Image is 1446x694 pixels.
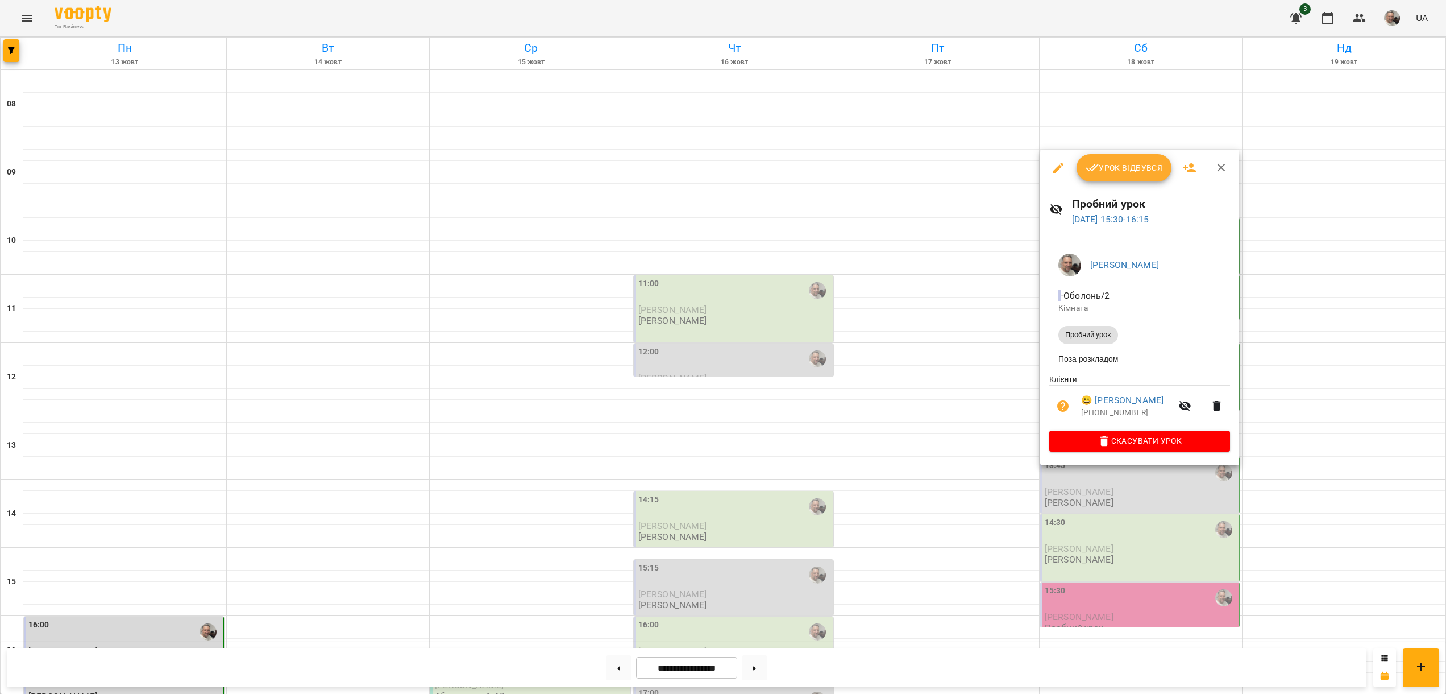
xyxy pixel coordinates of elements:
[1058,303,1221,314] p: Кімната
[1058,254,1081,276] img: c6e0b29f0dc4630df2824b8ec328bb4d.jpg
[1058,330,1118,340] span: Пробний урок
[1049,374,1230,431] ul: Клієнти
[1058,434,1221,448] span: Скасувати Урок
[1049,349,1230,369] li: Поза розкладом
[1049,393,1077,420] button: Візит ще не сплачено. Додати оплату?
[1086,161,1163,175] span: Урок відбувся
[1072,214,1149,225] a: [DATE] 15:30-16:15
[1058,290,1112,301] span: - Оболонь/2
[1077,154,1172,181] button: Урок відбувся
[1072,195,1231,213] h6: Пробний урок
[1081,407,1171,419] p: [PHONE_NUMBER]
[1090,259,1159,270] a: [PERSON_NAME]
[1081,394,1164,407] a: 😀 [PERSON_NAME]
[1049,431,1230,451] button: Скасувати Урок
